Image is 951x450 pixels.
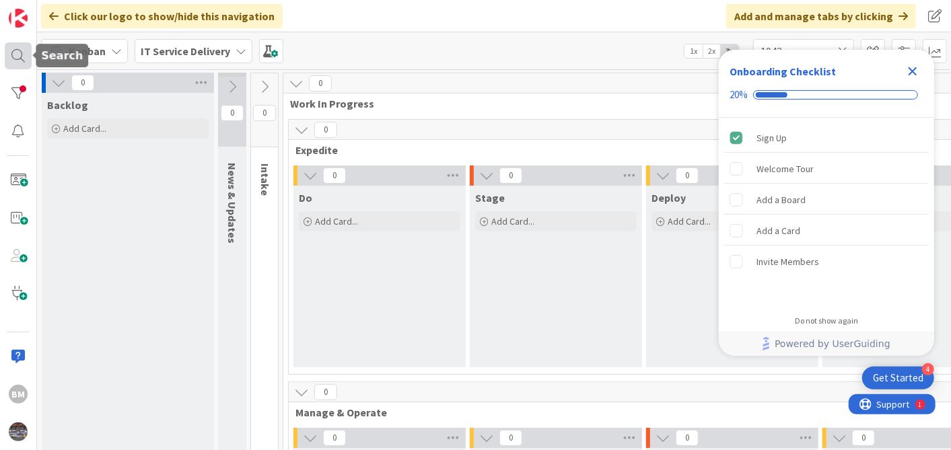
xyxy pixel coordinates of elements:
span: Stage [475,191,505,204]
span: Intake [258,163,272,196]
span: Add Card... [491,215,534,227]
div: Add and manage tabs by clicking [726,4,916,28]
span: 2x [703,44,721,58]
span: 0 [221,105,244,121]
div: 1 [70,5,73,16]
span: Add Card... [63,122,106,135]
span: Add Card... [668,215,711,227]
span: 0 [852,430,875,446]
span: Powered by UserGuiding [775,336,890,352]
div: Welcome Tour is incomplete. [724,154,929,184]
span: 0 [499,167,522,184]
div: Checklist Container [719,50,934,356]
div: Checklist progress: 20% [730,89,923,101]
div: Welcome Tour [756,161,814,177]
div: Checklist items [719,118,934,307]
div: Close Checklist [902,61,923,82]
span: 0 [253,105,276,121]
span: 1x [684,44,703,58]
div: Click our logo to show/hide this navigation [41,4,283,28]
div: Add a Card is incomplete. [724,216,929,246]
span: Add Card... [315,215,358,227]
img: Visit kanbanzone.com [9,9,28,28]
div: Open Get Started checklist, remaining modules: 4 [862,367,934,389]
div: Add a Card [756,223,800,239]
span: 0 [314,122,337,138]
span: News & Updates [225,163,239,243]
input: Quick Filter... [753,39,854,63]
span: Kanban [69,43,106,59]
span: 3x [721,44,739,58]
span: Do [299,191,312,204]
span: 0 [499,430,522,446]
span: Support [28,2,61,18]
span: 0 [323,167,346,184]
span: 0 [323,430,346,446]
h5: Search [41,49,83,62]
span: Deploy [651,191,686,204]
span: 0 [676,430,699,446]
span: 0 [314,384,337,400]
span: 0 [676,167,699,184]
div: Footer [719,332,934,356]
div: BM [9,385,28,404]
div: Onboarding Checklist [730,63,836,79]
div: Sign Up [756,130,787,146]
div: Invite Members [756,254,819,270]
div: Add a Board is incomplete. [724,185,929,215]
div: Invite Members is incomplete. [724,247,929,276]
a: Powered by UserGuiding [726,332,927,356]
div: 4 [922,363,934,375]
div: Add a Board [756,192,806,208]
span: Backlog [47,98,88,112]
img: avatar [9,422,28,441]
b: IT Service Delivery [141,44,230,58]
div: Get Started [873,371,923,385]
span: 0 [309,75,332,91]
div: Do not show again [795,315,858,326]
span: 0 [71,75,94,91]
div: Sign Up is complete. [724,123,929,153]
div: 20% [730,89,748,101]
